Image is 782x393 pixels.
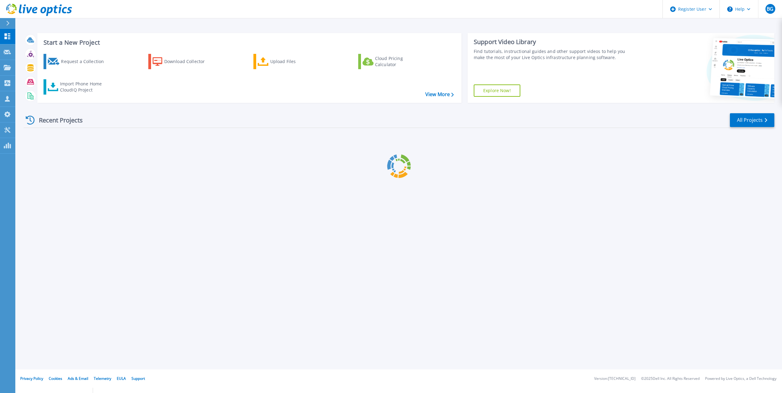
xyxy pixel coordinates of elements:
div: Upload Files [270,55,319,68]
li: © 2025 Dell Inc. All Rights Reserved [641,377,700,381]
a: All Projects [730,113,774,127]
h3: Start a New Project [44,39,454,46]
a: EULA [117,376,126,381]
a: Upload Files [253,54,322,69]
a: Cloud Pricing Calculator [358,54,427,69]
div: Find tutorials, instructional guides and other support videos to help you make the most of your L... [474,48,632,61]
span: BG [767,6,773,11]
li: Powered by Live Optics, a Dell Technology [705,377,776,381]
a: View More [425,92,454,97]
div: Cloud Pricing Calculator [375,55,424,68]
a: Explore Now! [474,84,520,97]
a: Cookies [49,376,62,381]
a: Telemetry [94,376,111,381]
a: Ads & Email [68,376,88,381]
a: Request a Collection [44,54,112,69]
div: Import Phone Home CloudIQ Project [60,81,108,93]
a: Support [131,376,145,381]
a: Download Collector [148,54,217,69]
div: Download Collector [164,55,213,68]
a: Privacy Policy [20,376,43,381]
div: Request a Collection [61,55,110,68]
div: Support Video Library [474,38,632,46]
div: Recent Projects [24,113,91,128]
li: Version: [TECHNICAL_ID] [594,377,636,381]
